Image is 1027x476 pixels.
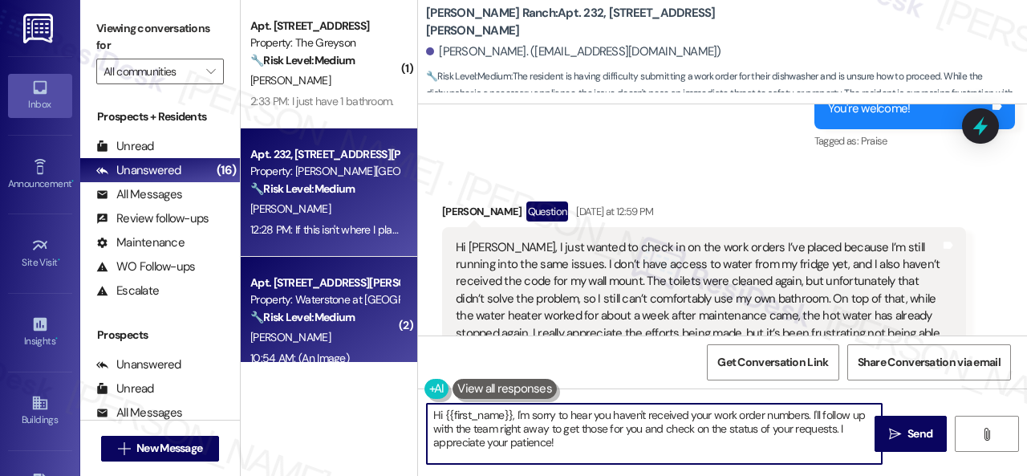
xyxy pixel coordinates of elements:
[71,176,74,187] span: •
[96,210,209,227] div: Review follow-ups
[96,138,154,155] div: Unread
[250,18,399,35] div: Apt. [STREET_ADDRESS]
[8,232,72,275] a: Site Visit •
[104,59,198,84] input: All communities
[250,330,331,344] span: [PERSON_NAME]
[875,416,947,452] button: Send
[118,442,130,455] i: 
[907,425,932,442] span: Send
[861,134,887,148] span: Praise
[96,234,185,251] div: Maintenance
[136,440,202,457] span: New Message
[442,201,966,227] div: [PERSON_NAME]
[426,70,511,83] strong: 🔧 Risk Level: Medium
[96,258,195,275] div: WO Follow-ups
[80,327,240,344] div: Prospects
[889,428,901,441] i: 
[96,380,154,397] div: Unread
[250,163,399,180] div: Property: [PERSON_NAME][GEOGRAPHIC_DATA]
[58,254,60,266] span: •
[250,291,399,308] div: Property: Waterstone at [GEOGRAPHIC_DATA]
[426,68,1027,120] span: : The resident is having difficulty submitting a work order for their dishwasher and is unsure ho...
[250,35,399,51] div: Property: The Greyson
[206,65,215,78] i: 
[526,201,569,222] div: Question
[250,94,394,108] div: 2:33 PM: I just have 1 bathroom.
[717,354,828,371] span: Get Conversation Link
[23,14,56,43] img: ResiDesk Logo
[96,16,224,59] label: Viewing conversations for
[250,275,399,291] div: Apt. [STREET_ADDRESS][PERSON_NAME]
[426,43,721,60] div: [PERSON_NAME]. ([EMAIL_ADDRESS][DOMAIN_NAME])
[96,162,181,179] div: Unanswered
[980,428,992,441] i: 
[55,333,58,344] span: •
[572,203,653,220] div: [DATE] at 12:59 PM
[847,344,1011,380] button: Share Conversation via email
[250,181,355,196] strong: 🔧 Risk Level: Medium
[250,222,635,237] div: 12:28 PM: If this isn't where I place work orders may I be redirected somewhere else
[96,283,159,299] div: Escalate
[250,73,331,87] span: [PERSON_NAME]
[427,404,882,464] textarea: To enrich screen reader interactions, please activate Accessibility in Grammarly extension settings
[101,436,220,462] button: New Message
[8,74,72,117] a: Inbox
[828,100,911,117] div: You're welcome!
[250,201,331,216] span: [PERSON_NAME]
[8,311,72,354] a: Insights •
[213,158,240,183] div: (16)
[96,186,182,203] div: All Messages
[96,405,182,421] div: All Messages
[707,344,838,380] button: Get Conversation Link
[250,351,349,365] div: 10:54 AM: (An Image)
[426,5,747,39] b: [PERSON_NAME] Ranch: Apt. 232, [STREET_ADDRESS][PERSON_NAME]
[8,389,72,433] a: Buildings
[814,129,1015,153] div: Tagged as:
[858,354,1001,371] span: Share Conversation via email
[80,108,240,125] div: Prospects + Residents
[250,310,355,324] strong: 🔧 Risk Level: Medium
[250,53,355,67] strong: 🔧 Risk Level: Medium
[456,239,940,360] div: Hi [PERSON_NAME], I just wanted to check in on the work orders I’ve placed because I’m still runn...
[96,356,181,373] div: Unanswered
[250,146,399,163] div: Apt. 232, [STREET_ADDRESS][PERSON_NAME]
